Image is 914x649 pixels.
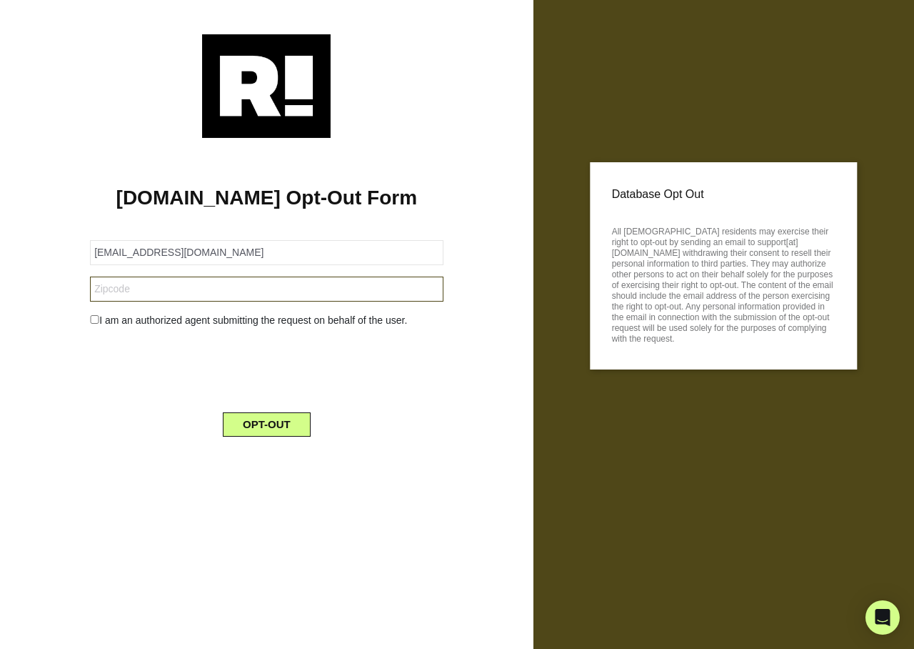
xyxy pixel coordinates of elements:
[202,34,331,138] img: Retention.com
[223,412,311,437] button: OPT-OUT
[90,240,443,265] input: Email Address
[79,313,453,328] div: I am an authorized agent submitting the request on behalf of the user.
[865,600,900,635] div: Open Intercom Messenger
[612,184,835,205] p: Database Opt Out
[21,186,512,210] h1: [DOMAIN_NAME] Opt-Out Form
[90,277,443,302] input: Zipcode
[158,340,375,395] iframe: reCAPTCHA
[612,222,835,345] p: All [DEMOGRAPHIC_DATA] residents may exercise their right to opt-out by sending an email to suppo...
